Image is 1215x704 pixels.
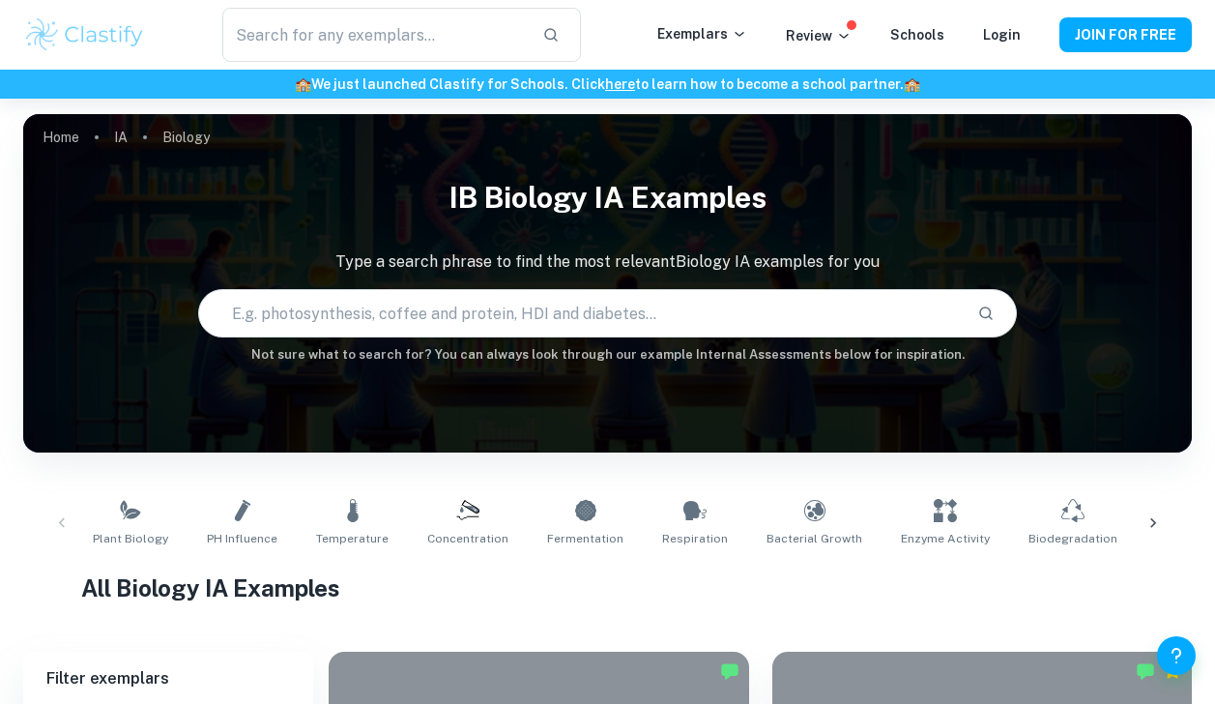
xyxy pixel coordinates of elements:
p: Biology [162,127,210,148]
span: Enzyme Activity [901,530,990,547]
span: 🏫 [904,76,920,92]
button: Search [969,297,1002,330]
span: Biodegradation [1028,530,1117,547]
span: Temperature [316,530,389,547]
h6: We just launched Clastify for Schools. Click to learn how to become a school partner. [4,73,1211,95]
button: JOIN FOR FREE [1059,17,1192,52]
input: Search for any exemplars... [222,8,526,62]
a: Login [983,27,1021,43]
h1: IB Biology IA examples [23,168,1192,227]
img: Marked [720,661,739,681]
a: Home [43,124,79,151]
p: Review [786,25,852,46]
div: Premium [1163,661,1182,681]
p: Exemplars [657,23,747,44]
h1: All Biology IA Examples [81,571,1133,605]
img: Clastify logo [23,15,146,54]
img: Marked [1136,661,1155,681]
span: 🏫 [295,76,311,92]
a: Schools [890,27,944,43]
a: here [605,76,635,92]
button: Help and Feedback [1157,636,1196,675]
input: E.g. photosynthesis, coffee and protein, HDI and diabetes... [199,286,961,340]
h6: Not sure what to search for? You can always look through our example Internal Assessments below f... [23,345,1192,365]
a: IA [114,124,128,151]
p: Type a search phrase to find the most relevant Biology IA examples for you [23,250,1192,274]
span: Concentration [427,530,508,547]
span: Respiration [662,530,728,547]
span: Plant Biology [93,530,168,547]
span: pH Influence [207,530,277,547]
span: Bacterial Growth [767,530,862,547]
span: Fermentation [547,530,623,547]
